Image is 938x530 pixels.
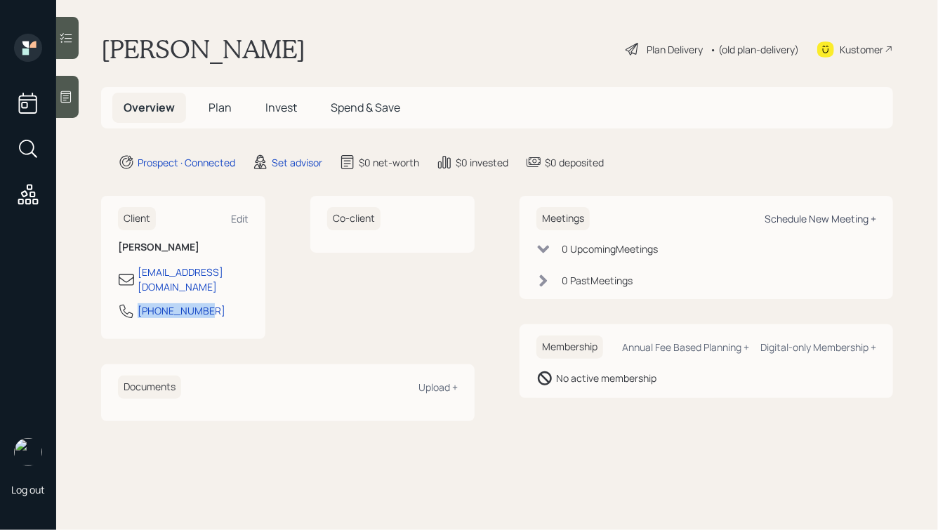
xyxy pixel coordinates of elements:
img: hunter_neumayer.jpg [14,438,42,466]
div: Prospect · Connected [138,155,235,170]
h6: [PERSON_NAME] [118,241,249,253]
h6: Co-client [327,207,381,230]
h6: Documents [118,376,181,399]
div: $0 net-worth [359,155,419,170]
div: Annual Fee Based Planning + [622,340,749,354]
div: $0 deposited [545,155,604,170]
div: Kustomer [840,42,883,57]
span: Invest [265,100,297,115]
h6: Client [118,207,156,230]
div: Upload + [418,380,458,394]
div: Set advisor [272,155,322,170]
div: No active membership [556,371,656,385]
div: [PHONE_NUMBER] [138,303,225,318]
div: Schedule New Meeting + [765,212,876,225]
div: [EMAIL_ADDRESS][DOMAIN_NAME] [138,265,249,294]
div: Digital-only Membership + [760,340,876,354]
h1: [PERSON_NAME] [101,34,305,65]
div: 0 Upcoming Meeting s [562,241,658,256]
div: Log out [11,483,45,496]
div: Plan Delivery [647,42,703,57]
div: • (old plan-delivery) [710,42,799,57]
span: Overview [124,100,175,115]
div: 0 Past Meeting s [562,273,633,288]
h6: Membership [536,336,603,359]
span: Spend & Save [331,100,400,115]
h6: Meetings [536,207,590,230]
span: Plan [209,100,232,115]
div: $0 invested [456,155,508,170]
div: Edit [231,212,249,225]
